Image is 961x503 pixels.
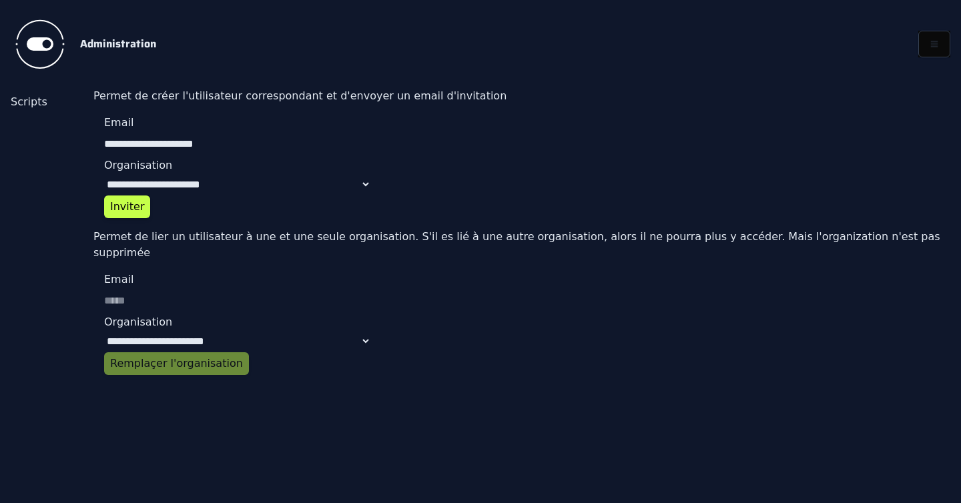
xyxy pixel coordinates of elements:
div: Remplaçer l'organisation [110,356,243,372]
p: Permet de lier un utilisateur à une et une seule organisation. S'il es lié à une autre organisati... [93,229,961,261]
label: Organisation [104,314,371,330]
div: Inviter [110,199,144,215]
label: Email [104,115,371,131]
button: Inviter [104,195,150,218]
a: Scripts [11,94,83,110]
label: Organisation [104,157,371,173]
p: Permet de créer l'utilisateur correspondant et d'envoyer un email d'invitation [93,88,961,104]
button: Remplaçer l'organisation [104,352,249,375]
label: Email [104,272,371,288]
h2: Administration [80,36,897,52]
